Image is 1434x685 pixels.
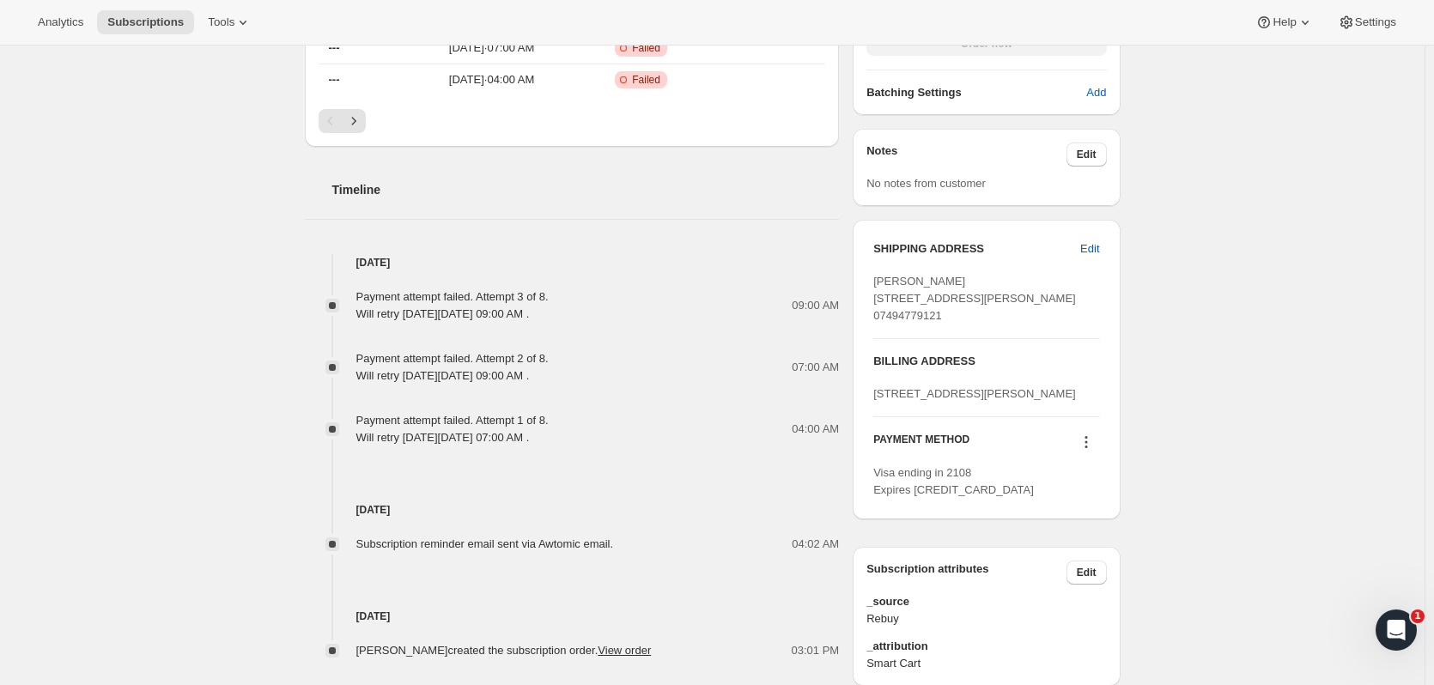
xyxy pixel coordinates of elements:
button: Subscriptions [97,10,194,34]
span: 07:00 AM [792,359,839,376]
button: Add [1076,79,1116,106]
span: Smart Cart [866,655,1106,672]
button: Edit [1066,561,1107,585]
button: Next [342,109,366,133]
span: 1 [1411,609,1425,623]
button: Settings [1328,10,1407,34]
span: Subscription reminder email sent via Awtomic email. [356,537,614,550]
span: --- [329,73,340,86]
span: Failed [632,73,660,87]
button: Help [1245,10,1323,34]
span: Settings [1355,15,1396,29]
h4: [DATE] [305,254,840,271]
span: [DATE] · 04:00 AM [406,71,577,88]
span: 09:00 AM [792,297,839,314]
span: [PERSON_NAME] [STREET_ADDRESS][PERSON_NAME] 07494779121 [873,275,1076,322]
h6: Batching Settings [866,84,1086,101]
button: Edit [1070,235,1109,263]
span: [STREET_ADDRESS][PERSON_NAME] [873,387,1076,400]
span: Analytics [38,15,83,29]
span: _attribution [866,638,1106,655]
span: Help [1273,15,1296,29]
div: Payment attempt failed. Attempt 1 of 8. Will retry [DATE][DATE] 07:00 AM . [356,412,549,446]
span: _source [866,593,1106,610]
span: No notes from customer [866,177,986,190]
h3: PAYMENT METHOD [873,433,969,456]
span: Failed [632,41,660,55]
span: 03:01 PM [792,642,840,659]
h3: SHIPPING ADDRESS [873,240,1080,258]
h2: Timeline [332,181,840,198]
button: Analytics [27,10,94,34]
span: 04:02 AM [792,536,839,553]
span: Tools [208,15,234,29]
span: [DATE] · 07:00 AM [406,39,577,57]
h3: BILLING ADDRESS [873,353,1099,370]
span: Edit [1080,240,1099,258]
iframe: Intercom live chat [1376,609,1417,651]
h3: Notes [866,142,1066,167]
button: Tools [197,10,262,34]
h4: [DATE] [305,501,840,518]
span: --- [329,41,340,54]
div: Payment attempt failed. Attempt 3 of 8. Will retry [DATE][DATE] 09:00 AM . [356,288,549,323]
span: Visa ending in 2108 Expires [CREDIT_CARD_DATA] [873,466,1034,496]
span: [PERSON_NAME] created the subscription order. [356,644,652,657]
div: Payment attempt failed. Attempt 2 of 8. Will retry [DATE][DATE] 09:00 AM . [356,350,549,385]
span: Add [1086,84,1106,101]
span: Edit [1077,566,1097,579]
h4: [DATE] [305,608,840,625]
h3: Subscription attributes [866,561,1066,585]
a: View order [598,644,651,657]
span: Subscriptions [107,15,184,29]
nav: Pagination [319,109,826,133]
span: 04:00 AM [792,421,839,438]
button: Edit [1066,142,1107,167]
span: Edit [1077,148,1097,161]
span: Rebuy [866,610,1106,627]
